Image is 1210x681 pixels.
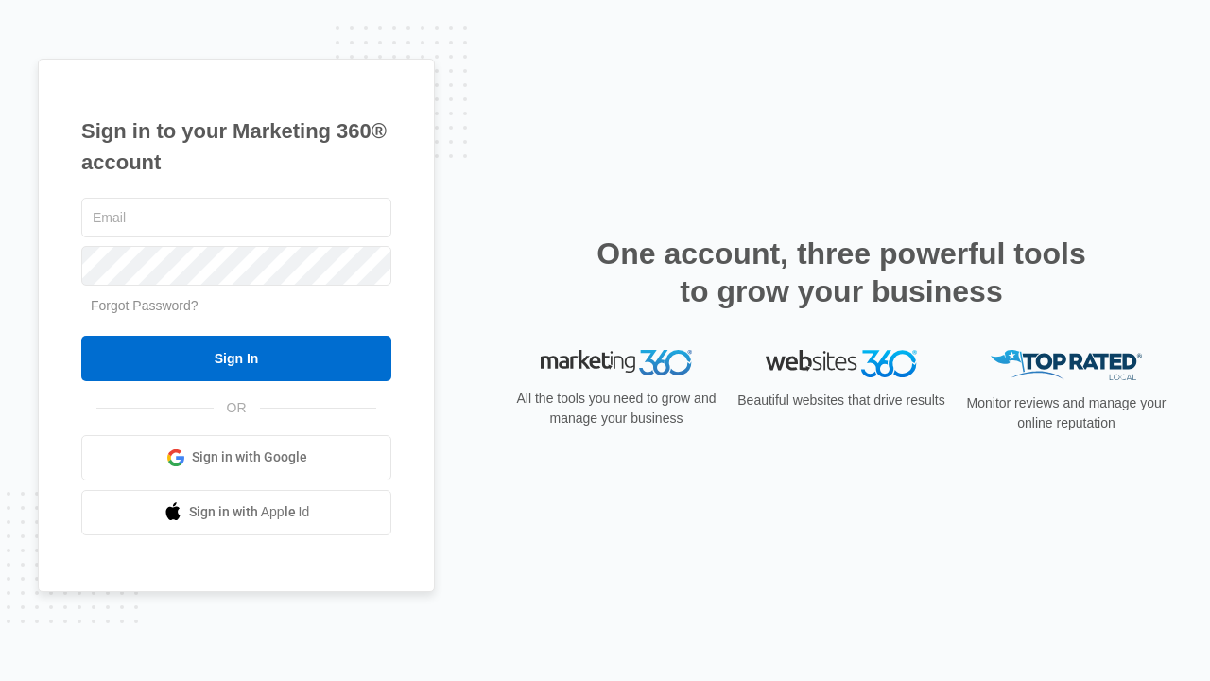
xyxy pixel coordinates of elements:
[735,391,947,410] p: Beautiful websites that drive results
[81,435,391,480] a: Sign in with Google
[960,393,1172,433] p: Monitor reviews and manage your online reputation
[81,115,391,178] h1: Sign in to your Marketing 360® account
[91,298,199,313] a: Forgot Password?
[189,502,310,522] span: Sign in with Apple Id
[214,398,260,418] span: OR
[192,447,307,467] span: Sign in with Google
[541,350,692,376] img: Marketing 360
[81,490,391,535] a: Sign in with Apple Id
[591,235,1092,310] h2: One account, three powerful tools to grow your business
[81,336,391,381] input: Sign In
[766,350,917,377] img: Websites 360
[81,198,391,237] input: Email
[991,350,1142,381] img: Top Rated Local
[510,389,722,428] p: All the tools you need to grow and manage your business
